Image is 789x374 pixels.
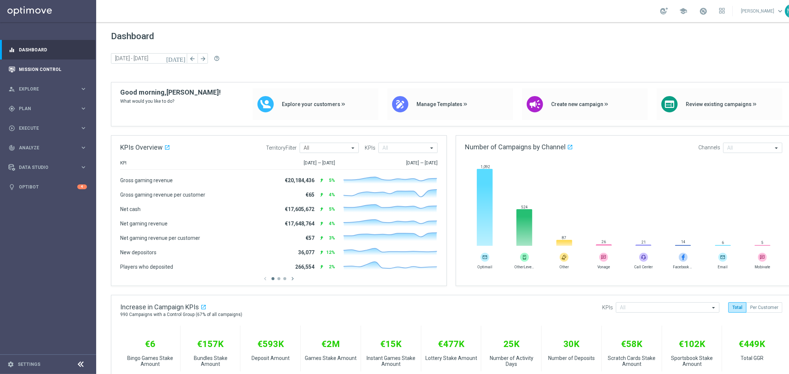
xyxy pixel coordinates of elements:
div: Data Studio [9,164,80,171]
div: Analyze [9,144,80,151]
i: keyboard_arrow_right [80,85,87,92]
i: equalizer [9,47,15,53]
button: gps_fixed Plan keyboard_arrow_right [8,106,87,112]
i: play_circle_outline [9,125,15,132]
span: Execute [19,126,80,130]
span: Explore [19,87,80,91]
i: gps_fixed [9,105,15,112]
a: Optibot [19,177,77,197]
i: settings [7,361,14,368]
i: keyboard_arrow_right [80,105,87,112]
div: Plan [9,105,80,112]
span: school [679,7,687,15]
div: Dashboard [9,40,87,59]
span: Data Studio [19,165,80,170]
a: [PERSON_NAME]keyboard_arrow_down [740,6,785,17]
a: Dashboard [19,40,87,59]
a: Mission Control [19,59,87,79]
i: track_changes [9,144,15,151]
button: person_search Explore keyboard_arrow_right [8,86,87,92]
div: Mission Control [9,59,87,79]
button: equalizer Dashboard [8,47,87,53]
div: Explore [9,86,80,92]
button: play_circle_outline Execute keyboard_arrow_right [8,125,87,131]
i: keyboard_arrow_right [80,164,87,171]
i: person_search [9,86,15,92]
span: Analyze [19,146,80,150]
div: 4 [77,184,87,189]
button: Mission Control [8,67,87,72]
a: Settings [18,362,40,367]
i: keyboard_arrow_right [80,144,87,151]
button: lightbulb Optibot 4 [8,184,87,190]
i: lightbulb [9,184,15,190]
span: keyboard_arrow_down [776,7,784,15]
span: Plan [19,106,80,111]
i: keyboard_arrow_right [80,125,87,132]
div: Optibot [9,177,87,197]
div: Execute [9,125,80,132]
button: track_changes Analyze keyboard_arrow_right [8,145,87,151]
button: Data Studio keyboard_arrow_right [8,164,87,170]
